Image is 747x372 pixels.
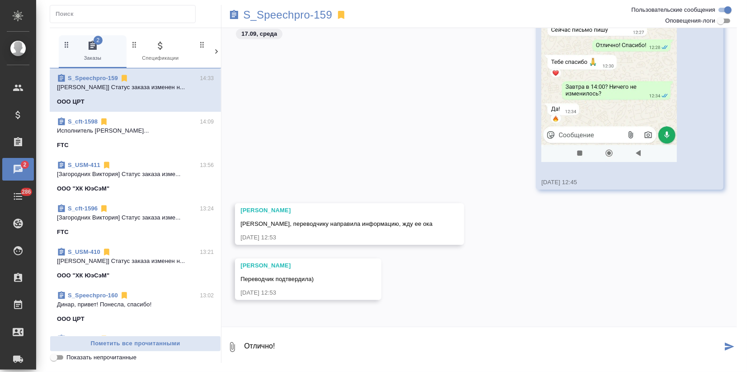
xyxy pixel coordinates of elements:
[57,141,69,150] p: FTC
[62,40,123,62] span: Заказы
[200,334,214,343] p: 12:40
[240,276,314,282] span: Переводчик подтвердила)
[16,187,37,196] span: 286
[68,205,98,212] a: S_cft-1596
[57,126,214,135] p: Исполнитель [PERSON_NAME]...
[241,29,277,38] p: 17.09, среда
[57,300,214,309] p: Динар, привет! Понесла, спасибо!
[240,220,432,227] span: [PERSON_NAME], переводчику направила информацию, жду ее ока
[18,160,32,169] span: 2
[102,248,111,257] svg: Отписаться
[200,117,214,126] p: 14:09
[57,97,85,106] p: OOO ЦРТ
[57,315,85,324] p: OOO ЦРТ
[57,228,69,237] p: FTC
[50,112,221,155] div: S_cft-159814:09Исполнитель [PERSON_NAME]...FTC
[55,339,216,349] span: Пометить все прочитанными
[50,199,221,242] div: S_cft-159613:24[Загородних Виктория] Статус заказа изме...FTC
[57,271,109,280] p: ООО "ХК ЮэСэМ"
[541,178,692,187] div: [DATE] 12:45
[200,161,214,170] p: 13:56
[62,40,71,49] svg: Зажми и перетащи, чтобы поменять порядок вкладок
[99,204,108,213] svg: Отписаться
[94,36,103,45] span: 2
[66,353,136,362] span: Показать непрочитанные
[243,10,332,19] a: S_Speechpro-159
[68,292,118,299] a: S_Speechpro-160
[120,291,129,300] svg: Отписаться
[68,75,118,81] a: S_Speechpro-159
[200,248,214,257] p: 13:21
[631,5,715,14] span: Пользовательские сообщения
[200,291,214,300] p: 13:02
[2,185,34,208] a: 286
[200,204,214,213] p: 13:24
[130,40,191,62] span: Спецификации
[57,184,109,193] p: ООО "ХК ЮэСэМ"
[240,233,432,242] div: [DATE] 12:53
[50,336,221,352] button: Пометить все прочитанными
[50,155,221,199] div: S_USM-41113:56[Загородних Виктория] Статус заказа изме...ООО "ХК ЮэСэМ"
[198,40,258,62] span: Клиенты
[665,16,715,25] span: Оповещения-логи
[68,248,100,255] a: S_USM-410
[99,117,108,126] svg: Отписаться
[240,261,350,270] div: [PERSON_NAME]
[200,74,214,83] p: 14:33
[50,242,221,286] div: S_USM-41013:21[[PERSON_NAME]] Статус заказа изменен н...ООО "ХК ЮэСэМ"
[57,83,214,92] p: [[PERSON_NAME]] Статус заказа изменен н...
[68,335,98,342] a: S_cft-1600
[57,213,214,222] p: [Загородних Виктория] Статус заказа изме...
[56,8,195,20] input: Поиск
[99,334,108,343] svg: Отписаться
[102,161,111,170] svg: Отписаться
[68,162,100,168] a: S_USM-411
[130,40,139,49] svg: Зажми и перетащи, чтобы поменять порядок вкладок
[50,68,221,112] div: S_Speechpro-15914:33[[PERSON_NAME]] Статус заказа изменен н...OOO ЦРТ
[240,288,350,297] div: [DATE] 12:53
[68,118,98,125] a: S_cft-1598
[240,206,432,215] div: [PERSON_NAME]
[57,170,214,179] p: [Загородних Виктория] Статус заказа изме...
[120,74,129,83] svg: Отписаться
[57,257,214,266] p: [[PERSON_NAME]] Статус заказа изменен н...
[2,158,34,181] a: 2
[50,286,221,329] div: S_Speechpro-16013:02Динар, привет! Понесла, спасибо!OOO ЦРТ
